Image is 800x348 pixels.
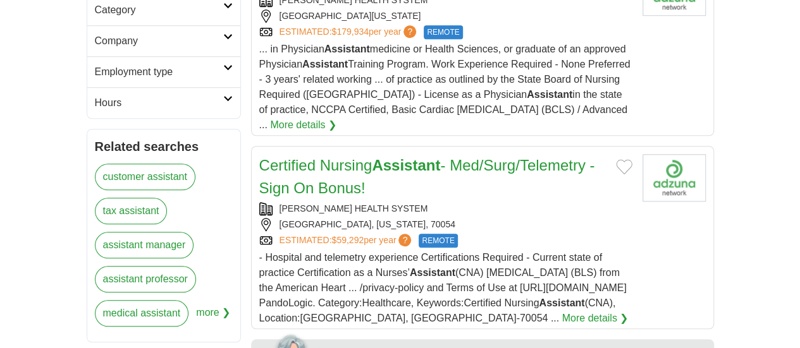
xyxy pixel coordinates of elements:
a: More details ❯ [270,117,336,133]
span: $179,934 [331,27,368,37]
strong: Assistant [302,59,348,69]
a: ESTIMATED:$179,934per year? [280,25,419,39]
span: ? [398,234,411,246]
a: assistant manager [95,232,194,258]
a: customer assistant [95,164,195,190]
div: [GEOGRAPHIC_DATA], [US_STATE], 70054 [259,218,632,231]
strong: Assistant [539,297,584,308]
a: assistant professor [95,266,196,292]
h2: Hours [95,95,223,111]
div: [PERSON_NAME] HEALTH SYSTEM [259,202,632,215]
span: more ❯ [196,300,230,334]
a: medical assistant [95,300,189,327]
a: Certified NursingAssistant- Med/Surg/Telemetry - Sign On Bonus! [259,157,595,196]
strong: Assistant [372,157,440,174]
h2: Related searches [95,137,233,156]
a: Employment type [87,56,240,87]
img: Company logo [643,154,706,201]
span: - Hospital and telemetry experience Certifications Required - Current state of practice Certifica... [259,252,627,323]
strong: Assistant [324,44,370,54]
a: Company [87,25,240,56]
strong: Assistant [410,267,455,278]
span: ? [403,25,416,38]
a: Hours [87,87,240,118]
a: ESTIMATED:$59,292per year? [280,234,414,248]
h2: Employment type [95,64,223,80]
h2: Category [95,3,223,18]
h2: Company [95,33,223,49]
a: More details ❯ [562,311,628,326]
div: [GEOGRAPHIC_DATA][US_STATE] [259,9,632,23]
button: Add to favorite jobs [616,159,632,174]
strong: Assistant [527,89,572,100]
span: ... in Physician medicine or Health Sciences, or graduate of an approved Physician Training Progr... [259,44,631,130]
span: $59,292 [331,235,364,245]
a: tax assistant [95,198,168,224]
span: REMOTE [424,25,462,39]
span: REMOTE [419,234,457,248]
